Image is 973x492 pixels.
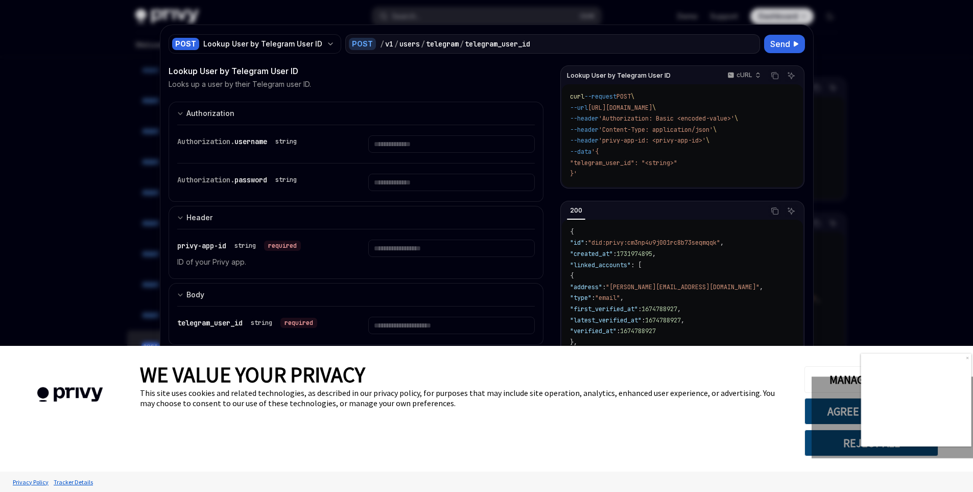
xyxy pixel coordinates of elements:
[177,241,226,250] span: privy-app-id
[570,316,642,324] span: "latest_verified_at"
[764,35,805,53] button: Send
[631,92,634,101] span: \
[713,126,717,134] span: \
[642,305,677,313] span: 1674788927
[177,174,301,186] div: Authorization.password
[169,102,544,125] button: Expand input section
[595,294,620,302] span: "email"
[966,357,969,360] div: close button
[567,72,671,80] span: Lookup User by Telegram User ID
[172,38,199,50] div: POST
[642,316,645,324] span: :
[368,317,535,334] input: Enter telegram_user_id
[186,289,204,301] div: Body
[465,39,530,49] div: telegram_user_id
[570,126,599,134] span: --header
[616,327,620,335] span: :
[768,69,781,82] button: Copy the contents from the code block
[140,388,789,408] div: This site uses cookies and related technologies, as described in our privacy policy, for purposes...
[570,294,591,302] span: "type"
[584,92,616,101] span: --request
[599,136,706,145] span: 'privy-app-id: <privy-app-id>'
[10,473,51,491] a: Privacy Policy
[380,39,384,49] div: /
[768,204,781,218] button: Copy the contents from the code block
[570,114,599,123] span: --header
[177,137,234,146] span: Authorization.
[599,114,734,123] span: 'Authorization: Basic <encoded-value>'
[234,137,267,146] span: username
[785,69,798,82] button: Ask AI
[631,261,642,269] span: : [
[570,159,677,167] span: "telegram_user_id": "<string>"
[677,305,681,313] span: ,
[606,283,760,291] span: "[PERSON_NAME][EMAIL_ADDRESS][DOMAIN_NAME]"
[186,212,212,224] div: Header
[570,92,584,101] span: curl
[804,398,938,425] button: AGREE & PROCEED
[681,316,684,324] span: ,
[570,338,577,346] span: },
[652,104,656,112] span: \
[602,283,606,291] span: :
[785,204,798,218] button: Ask AI
[177,135,301,148] div: Authorization.username
[368,174,535,191] input: Enter password
[570,239,584,247] span: "id"
[620,294,624,302] span: ,
[570,148,591,156] span: --data
[570,283,602,291] span: "address"
[177,317,317,329] div: telegram_user_id
[570,327,616,335] span: "verified_at"
[584,239,588,247] span: :
[966,357,969,359] img: close button
[804,430,938,456] button: REJECT ALL
[570,170,577,178] span: }'
[591,294,595,302] span: :
[734,114,738,123] span: \
[399,39,420,49] div: users
[169,33,341,55] button: POSTLookup User by Telegram User ID
[169,283,544,306] button: Expand input section
[613,250,616,258] span: :
[588,239,720,247] span: "did:privy:cm3np4u9j001rc8b73seqmqqk"
[570,272,574,280] span: {
[177,318,243,327] span: telegram_user_id
[421,39,425,49] div: /
[760,283,763,291] span: ,
[368,135,535,153] input: Enter username
[177,175,234,184] span: Authorization.
[203,39,322,49] div: Lookup User by Telegram User ID
[570,305,638,313] span: "first_verified_at"
[280,318,317,328] div: required
[460,39,464,49] div: /
[570,250,613,258] span: "created_at"
[394,39,398,49] div: /
[169,79,311,89] p: Looks up a user by their Telegram user ID.
[15,372,125,417] img: company logo
[169,65,544,77] div: Lookup User by Telegram User ID
[620,327,656,335] span: 1674788927
[588,104,652,112] span: [URL][DOMAIN_NAME]
[591,148,599,156] span: '{
[706,136,709,145] span: \
[722,67,765,84] button: cURL
[177,240,301,252] div: privy-app-id
[770,38,790,50] span: Send
[599,126,713,134] span: 'Content-Type: application/json'
[652,250,656,258] span: ,
[720,239,724,247] span: ,
[737,71,752,79] p: cURL
[616,250,652,258] span: 1731974895
[567,204,585,217] div: 200
[645,316,681,324] span: 1674788927
[804,366,938,393] button: MANAGE CHOICES
[368,240,535,257] input: Enter privy-app-id
[234,175,267,184] span: password
[570,136,599,145] span: --header
[616,92,631,101] span: POST
[264,241,301,251] div: required
[177,256,344,268] p: ID of your Privy app.
[426,39,459,49] div: telegram
[570,104,588,112] span: --url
